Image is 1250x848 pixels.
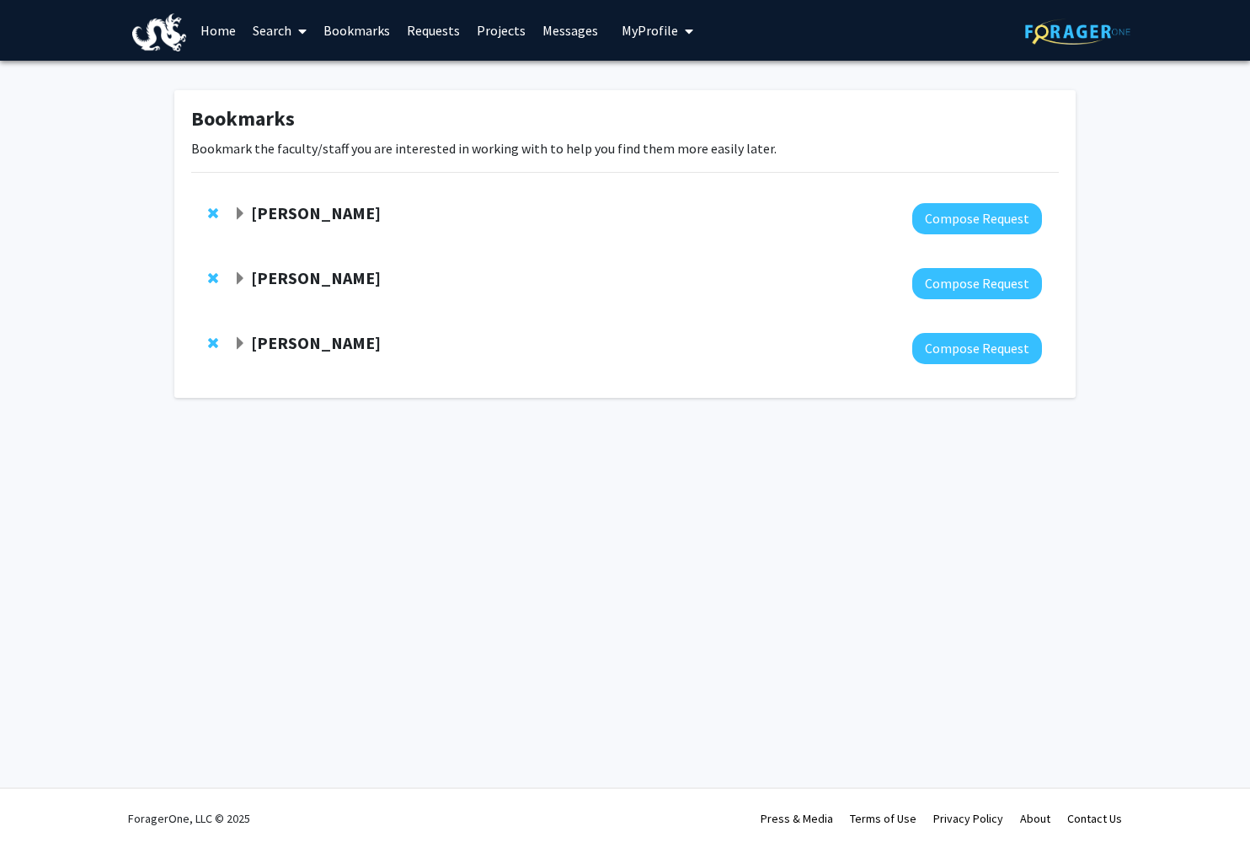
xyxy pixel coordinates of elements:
button: Compose Request to Hasan Ayaz [912,203,1042,234]
a: Search [244,1,315,60]
strong: [PERSON_NAME] [251,267,381,288]
span: Remove John Medaglia from bookmarks [208,336,218,350]
a: About [1020,811,1050,826]
span: Remove Caroline Schauer from bookmarks [208,271,218,285]
a: Home [192,1,244,60]
button: Compose Request to John Medaglia [912,333,1042,364]
span: Remove Hasan Ayaz from bookmarks [208,207,218,220]
span: Expand Caroline Schauer Bookmark [233,272,247,286]
a: Contact Us [1067,811,1122,826]
span: Expand John Medaglia Bookmark [233,337,247,351]
iframe: Chat [13,772,72,835]
h1: Bookmarks [191,107,1059,131]
strong: [PERSON_NAME] [251,202,381,223]
img: Drexel University Logo [132,13,186,51]
p: Bookmark the faculty/staff you are interested in working with to help you find them more easily l... [191,138,1059,158]
a: Press & Media [761,811,833,826]
button: Compose Request to Caroline Schauer [912,268,1042,299]
a: Requests [398,1,468,60]
span: My Profile [622,22,678,39]
a: Messages [534,1,606,60]
strong: [PERSON_NAME] [251,332,381,353]
a: Terms of Use [850,811,916,826]
span: Expand Hasan Ayaz Bookmark [233,207,247,221]
a: Privacy Policy [933,811,1003,826]
a: Bookmarks [315,1,398,60]
a: Projects [468,1,534,60]
img: ForagerOne Logo [1025,19,1130,45]
div: ForagerOne, LLC © 2025 [128,789,250,848]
